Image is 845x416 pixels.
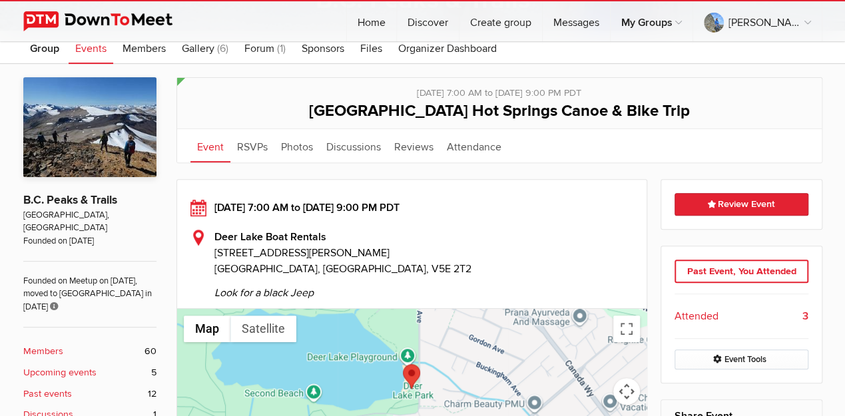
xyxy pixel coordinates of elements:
span: 60 [144,344,156,359]
img: DownToMeet [23,11,193,31]
a: Members [116,31,172,64]
span: Founded on [DATE] [23,235,156,248]
a: [PERSON_NAME] [693,1,822,41]
button: Map camera controls [613,378,640,405]
button: Toggle fullscreen view [613,315,640,342]
div: [DATE] 7:00 AM to [DATE] 9:00 PM PDT [190,78,808,101]
img: B.C. Peaks & Trails [23,77,156,177]
span: Gallery [182,42,214,55]
span: Founded on Meetup on [DATE], moved to [GEOGRAPHIC_DATA] in [DATE] [23,261,156,313]
a: Attendance [440,129,508,162]
b: Members [23,344,63,359]
a: B.C. Peaks & Trails [23,193,117,207]
a: Forum (1) [238,31,292,64]
a: Gallery (6) [175,31,235,64]
span: Events [75,42,107,55]
a: Group [23,31,66,64]
a: Home [347,1,396,41]
div: [DATE] 7:00 AM to [DATE] 9:00 PM PDT [190,200,634,216]
a: Discover [397,1,459,41]
span: Look for a black Jeep [214,277,634,301]
button: Show street map [184,315,230,342]
div: Past Event, You Attended [675,260,808,284]
a: Event [190,129,230,162]
a: Events [69,31,113,64]
a: Event Tools [675,349,808,369]
span: Organizer Dashboard [398,42,497,55]
a: Upcoming events 5 [23,365,156,380]
a: Reviews [388,129,440,162]
a: Files [354,31,389,64]
a: My Groups [611,1,693,41]
span: Attended [675,308,718,324]
b: Deer Lake Boat Rentals [214,230,326,244]
span: Members [123,42,166,55]
a: Create group [459,1,542,41]
a: Sponsors [295,31,351,64]
a: Discussions [320,129,388,162]
span: [GEOGRAPHIC_DATA], [GEOGRAPHIC_DATA], V5E 2T2 [214,262,471,276]
a: Members 60 [23,344,156,359]
span: [GEOGRAPHIC_DATA], [GEOGRAPHIC_DATA] [23,209,156,235]
span: Files [360,42,382,55]
span: 5 [151,365,156,380]
a: Photos [274,129,320,162]
span: Sponsors [302,42,344,55]
span: (6) [217,42,228,55]
b: Upcoming events [23,365,97,380]
button: Show satellite imagery [230,315,296,342]
span: [GEOGRAPHIC_DATA] Hot Springs Canoe & Bike Trip [309,101,690,120]
a: Review Event [675,193,808,216]
a: Organizer Dashboard [392,31,503,64]
span: (1) [277,42,286,55]
b: Past events [23,387,72,401]
span: Group [30,42,59,55]
span: [STREET_ADDRESS][PERSON_NAME] [214,245,634,261]
span: 12 [148,387,156,401]
a: Messages [543,1,610,41]
b: 3 [802,308,808,324]
span: Forum [244,42,274,55]
a: Past events 12 [23,387,156,401]
a: RSVPs [230,129,274,162]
